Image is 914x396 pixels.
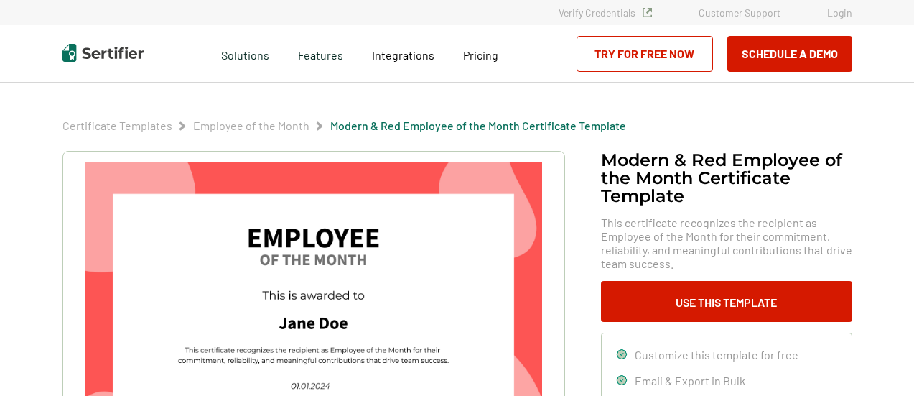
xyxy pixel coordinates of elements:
[298,45,343,63] span: Features
[635,348,798,362] span: Customize this template for free
[699,6,780,19] a: Customer Support
[372,48,434,62] span: Integrations
[463,45,498,63] a: Pricing
[221,45,269,63] span: Solutions
[193,119,309,132] a: Employee of the Month
[463,48,498,62] span: Pricing
[330,119,626,133] span: Modern & Red Employee of the Month Certificate Template
[62,119,172,132] a: Certificate Templates
[643,8,652,17] img: Verified
[601,216,852,270] span: This certificate recognizes the recipient as Employee of the Month for their commitment, reliabil...
[62,119,626,133] div: Breadcrumb
[372,45,434,63] a: Integrations
[601,281,852,322] button: Use This Template
[559,6,652,19] a: Verify Credentials
[62,119,172,133] span: Certificate Templates
[577,36,713,72] a: Try for Free Now
[827,6,852,19] a: Login
[601,151,852,205] h1: Modern & Red Employee of the Month Certificate Template
[635,374,745,387] span: Email & Export in Bulk
[330,119,626,132] a: Modern & Red Employee of the Month Certificate Template
[193,119,309,133] span: Employee of the Month
[62,44,144,62] img: Sertifier | Digital Credentialing Platform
